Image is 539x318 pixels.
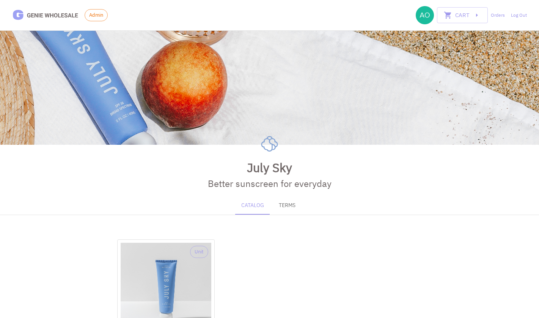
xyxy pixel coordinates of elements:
span: Admin [85,11,107,19]
div: Admin [85,9,108,21]
img: Logo [257,131,282,156]
img: aoxue@julyskyskincare.com [416,6,434,24]
div: July Sky [202,158,338,177]
button: Terms [270,196,304,215]
img: Logo [12,9,79,22]
a: Log Out [511,12,527,19]
button: Cart [437,7,488,23]
button: Catalog [235,196,270,215]
div: Better sunscreen for everyday [208,177,332,190]
a: Orders [491,12,505,19]
span: Unit [190,248,208,256]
